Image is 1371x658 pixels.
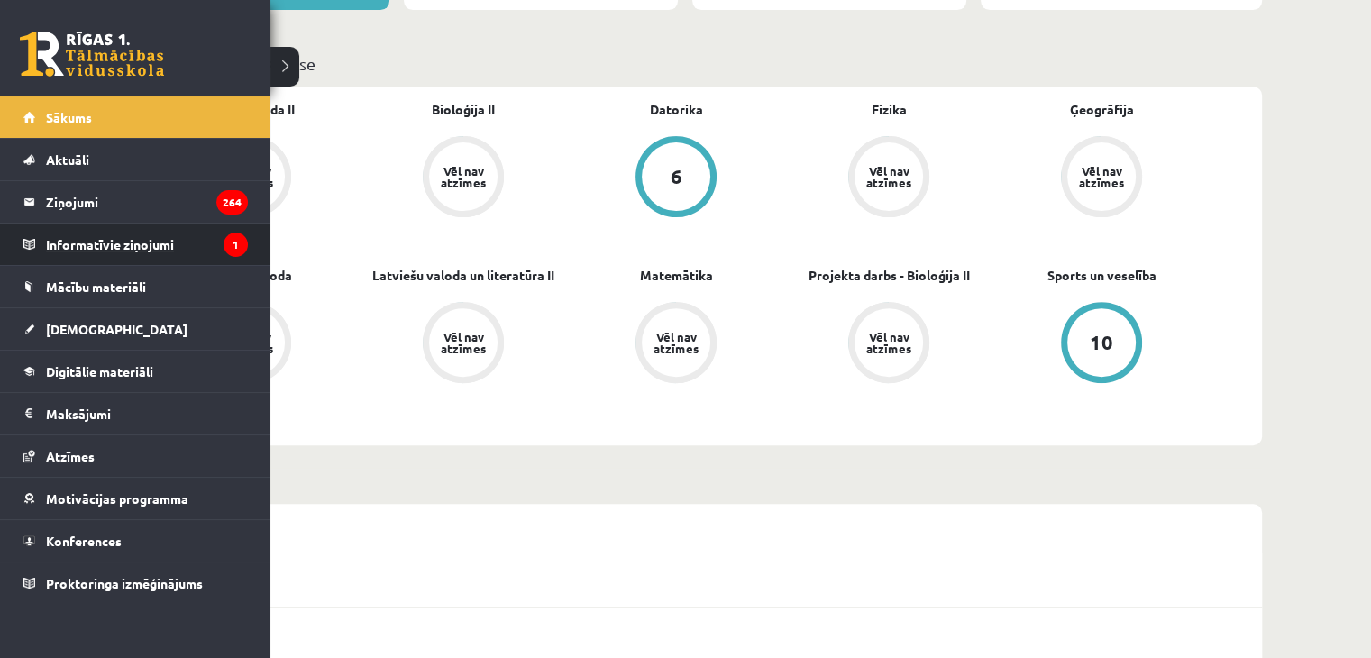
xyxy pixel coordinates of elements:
a: Projekta darbs - Bioloģija II [809,266,970,285]
a: Sākums [23,96,248,138]
a: Vēl nav atzīmes [995,136,1208,221]
legend: Maksājumi [46,393,248,434]
div: Vēl nav atzīmes [864,165,914,188]
div: Vēl nav atzīmes [1076,165,1127,188]
span: Aktuāli [46,151,89,168]
span: Konferences [46,533,122,549]
span: Atzīmes [46,448,95,464]
a: Ziņojumi264 [23,181,248,223]
span: Mācību materiāli [46,279,146,295]
a: Motivācijas programma [23,478,248,519]
a: Aktuāli [23,139,248,180]
a: Digitālie materiāli [23,351,248,392]
a: Latviešu valoda un literatūra II [372,266,554,285]
i: 1 [224,233,248,257]
p: Mācību plāns 12.a1 JK klase [115,51,1255,76]
a: Vēl nav atzīmes [570,302,782,387]
span: Motivācijas programma [46,490,188,507]
span: [DEMOGRAPHIC_DATA] [46,321,187,337]
a: Maksājumi [23,393,248,434]
a: 6 [570,136,782,221]
span: Sākums [46,109,92,125]
a: Rīgas 1. Tālmācības vidusskola [20,32,164,77]
div: Vēl nav atzīmes [438,165,489,188]
i: 264 [216,190,248,215]
div: Vēl nav atzīmes [438,331,489,354]
a: Ģeogrāfija [1070,100,1134,119]
legend: Ziņojumi [46,181,248,223]
a: Vēl nav atzīmes [782,302,995,387]
a: Proktoringa izmēģinājums [23,562,248,604]
a: Informatīvie ziņojumi1 [23,224,248,265]
a: [DEMOGRAPHIC_DATA] [23,308,248,350]
legend: Informatīvie ziņojumi [46,224,248,265]
span: Proktoringa izmēģinājums [46,575,203,591]
a: 10 [995,302,1208,387]
div: 10 [1090,333,1113,352]
a: Vēl nav atzīmes [357,302,570,387]
a: Vēl nav atzīmes [357,136,570,221]
a: Mācību materiāli [23,266,248,307]
a: Konferences [23,520,248,562]
div: (01.09 - 07.09) [108,504,1262,553]
a: Sports un veselība [1047,266,1156,285]
a: Matemātika [640,266,713,285]
p: Nedēļa [115,469,1255,493]
a: Bioloģija II [432,100,495,119]
div: Vēl nav atzīmes [864,331,914,354]
a: Datorika [650,100,703,119]
span: Digitālie materiāli [46,363,153,379]
a: Vēl nav atzīmes [782,136,995,221]
a: Atzīmes [23,435,248,477]
div: Vēl nav atzīmes [651,331,701,354]
a: Fizika [872,100,907,119]
div: 6 [671,167,682,187]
